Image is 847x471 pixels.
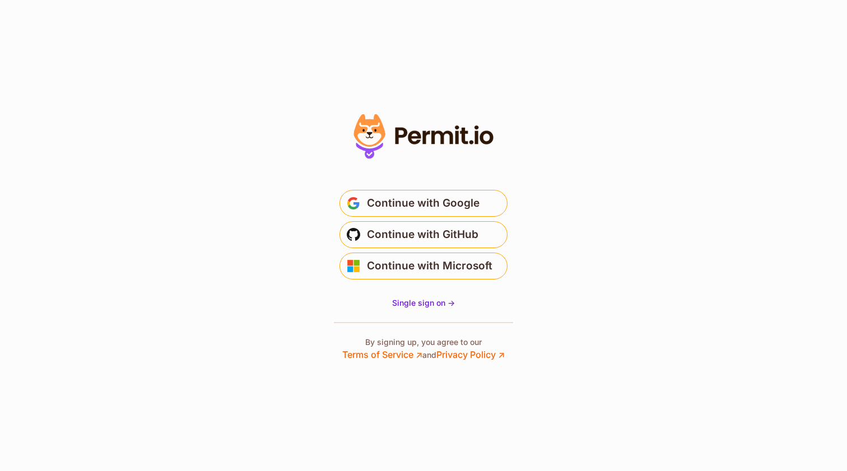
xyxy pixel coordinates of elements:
[339,190,508,217] button: Continue with Google
[342,337,505,361] p: By signing up, you agree to our and
[367,226,478,244] span: Continue with GitHub
[392,298,455,307] span: Single sign on ->
[367,257,492,275] span: Continue with Microsoft
[367,194,480,212] span: Continue with Google
[436,349,505,360] a: Privacy Policy ↗
[339,253,508,279] button: Continue with Microsoft
[392,297,455,309] a: Single sign on ->
[342,349,422,360] a: Terms of Service ↗
[339,221,508,248] button: Continue with GitHub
